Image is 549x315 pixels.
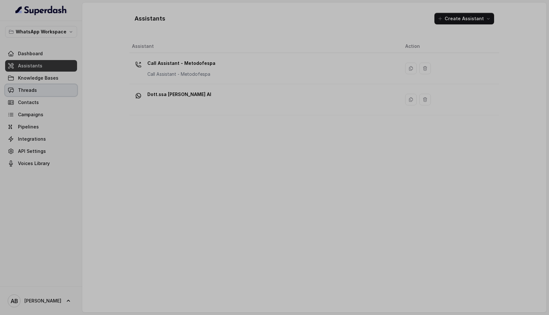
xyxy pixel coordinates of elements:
span: Integrations [18,136,46,142]
a: Campaigns [5,109,77,120]
span: Dashboard [18,50,43,57]
a: Integrations [5,133,77,145]
span: Knowledge Bases [18,75,58,81]
button: Create Assistant [434,13,494,24]
a: Dashboard [5,48,77,59]
h1: Assistants [135,13,165,24]
span: Voices Library [18,160,50,167]
span: Threads [18,87,37,93]
span: Assistants [18,63,42,69]
span: API Settings [18,148,46,154]
button: WhatsApp Workspace [5,26,77,38]
a: Knowledge Bases [5,72,77,84]
text: AB [11,298,18,304]
a: Pipelines [5,121,77,133]
a: Voices Library [5,158,77,169]
a: Contacts [5,97,77,108]
th: Action [400,40,499,53]
p: Call Assistant - Metodofespa [147,71,215,77]
p: Dott.ssa [PERSON_NAME] AI [147,89,211,100]
th: Assistant [129,40,400,53]
span: [PERSON_NAME] [24,298,61,304]
img: light.svg [15,5,67,15]
a: Threads [5,84,77,96]
span: Campaigns [18,111,43,118]
p: WhatsApp Workspace [16,28,66,36]
p: Call Assistant - Metodofespa [147,58,215,68]
span: Pipelines [18,124,39,130]
a: [PERSON_NAME] [5,292,77,310]
a: Assistants [5,60,77,72]
a: API Settings [5,145,77,157]
span: Contacts [18,99,39,106]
